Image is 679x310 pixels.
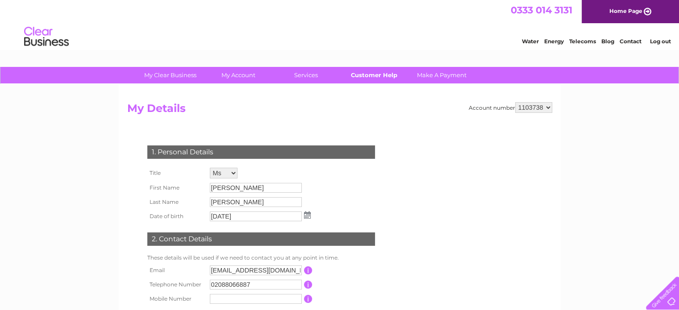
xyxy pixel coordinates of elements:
a: Telecoms [569,38,596,45]
a: Contact [620,38,642,45]
th: Mobile Number [145,292,208,306]
th: First Name [145,181,208,195]
a: Services [269,67,343,83]
th: Date of birth [145,209,208,223]
div: 2. Contact Details [147,232,375,246]
img: logo.png [24,23,69,50]
th: Last Name [145,195,208,209]
div: Account number [469,102,552,113]
a: Blog [601,38,614,45]
div: Clear Business is a trading name of Verastar Limited (registered in [GEOGRAPHIC_DATA] No. 3667643... [129,5,551,43]
h2: My Details [127,102,552,119]
a: Water [522,38,539,45]
td: These details will be used if we need to contact you at any point in time. [145,252,377,263]
img: ... [304,211,311,219]
input: Information [304,295,312,303]
th: Title [145,165,208,181]
th: Telephone Number [145,277,208,292]
a: My Account [201,67,275,83]
th: Email [145,263,208,277]
a: Customer Help [337,67,411,83]
input: Information [304,281,312,289]
a: My Clear Business [133,67,207,83]
a: 0333 014 3131 [511,4,572,16]
a: Energy [544,38,564,45]
div: 1. Personal Details [147,145,375,159]
a: Log out [650,38,671,45]
a: Make A Payment [405,67,479,83]
input: Information [304,266,312,274]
